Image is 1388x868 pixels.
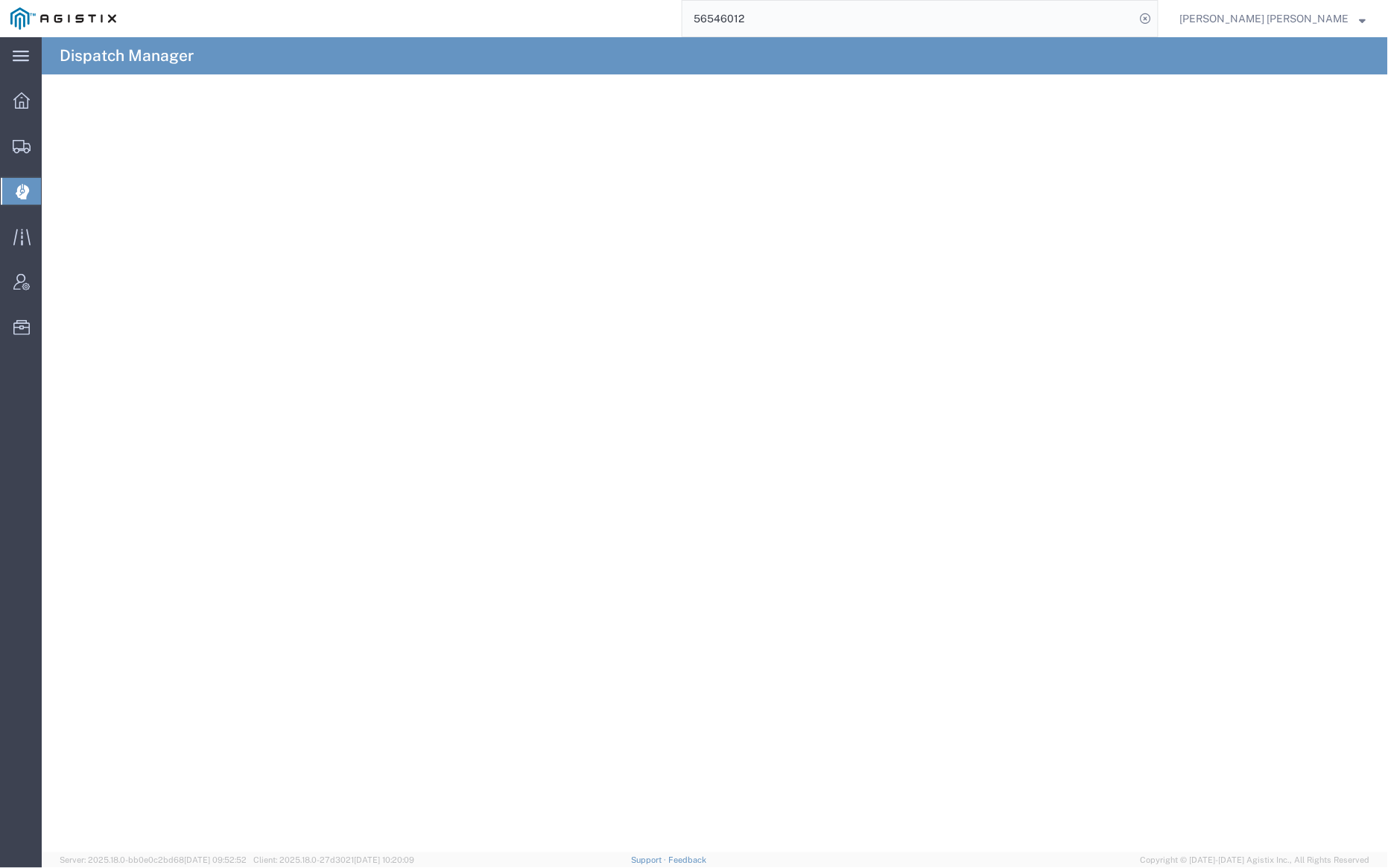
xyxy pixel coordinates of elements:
h4: Dispatch Manager [60,37,194,74]
a: Support [631,855,668,864]
a: Feedback [668,855,706,864]
span: Copyright © [DATE]-[DATE] Agistix Inc., All Rights Reserved [1141,854,1370,867]
span: [DATE] 10:20:09 [354,855,414,864]
img: logo [10,7,116,30]
span: Client: 2025.18.0-27d3021 [253,855,414,864]
button: [PERSON_NAME] [PERSON_NAME] [1179,10,1367,28]
span: Server: 2025.18.0-bb0e0c2bd68 [60,855,247,864]
span: [DATE] 09:52:52 [184,855,247,864]
input: Search for shipment number, reference number [682,1,1135,36]
span: Kayte Bray Dogali [1180,10,1349,27]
